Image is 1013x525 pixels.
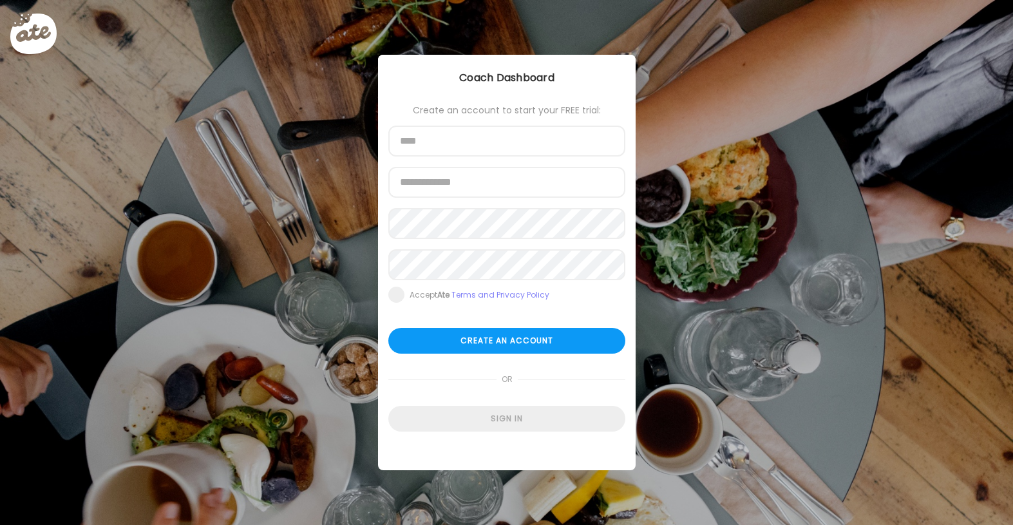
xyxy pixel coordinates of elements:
div: Accept [410,290,549,300]
span: or [496,367,517,392]
a: Terms and Privacy Policy [451,289,549,300]
div: Sign in [388,406,625,432]
div: Create an account to start your FREE trial: [388,105,625,115]
div: Create an account [388,328,625,354]
div: Coach Dashboard [378,70,636,86]
b: Ate [437,289,450,300]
